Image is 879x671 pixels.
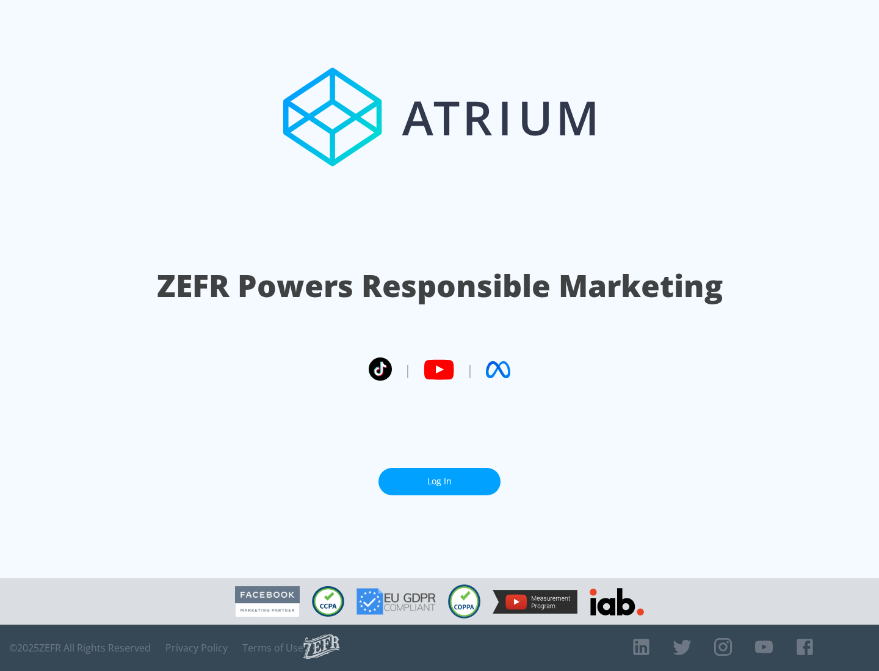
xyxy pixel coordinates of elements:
img: CCPA Compliant [312,586,344,617]
a: Terms of Use [242,642,303,654]
img: GDPR Compliant [356,588,436,615]
span: © 2025 ZEFR All Rights Reserved [9,642,151,654]
img: YouTube Measurement Program [493,590,577,614]
span: | [466,361,474,379]
a: Log In [378,468,501,495]
img: COPPA Compliant [448,584,480,619]
a: Privacy Policy [165,642,228,654]
span: | [404,361,411,379]
h1: ZEFR Powers Responsible Marketing [157,265,723,307]
img: IAB [590,588,644,615]
img: Facebook Marketing Partner [235,586,300,617]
